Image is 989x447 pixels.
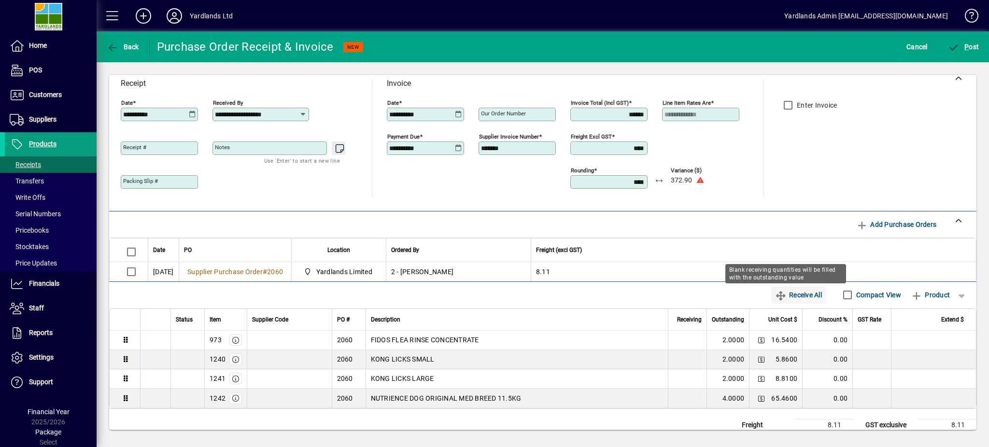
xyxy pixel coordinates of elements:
span: Suppliers [29,115,57,123]
span: Extend $ [941,314,964,325]
button: Add Purchase Orders [852,216,940,233]
span: Item [210,314,221,325]
div: Freight (excl GST) [536,245,964,255]
span: Package [35,428,61,436]
app-page-header-button: Back [97,38,150,56]
span: Serial Numbers [10,210,61,218]
span: 16.5400 [771,335,797,345]
a: Suppliers [5,108,97,132]
a: Receipts [5,156,97,173]
span: Home [29,42,47,49]
span: Add Purchase Orders [856,217,936,232]
mat-label: Date [387,99,399,106]
td: 0.00 [802,369,852,389]
td: 2.0000 [706,350,749,369]
a: Settings [5,346,97,370]
a: Knowledge Base [958,2,977,33]
td: 4.0000 [706,389,749,408]
span: 8.8100 [776,374,798,383]
span: Yardlands Limited [301,266,376,278]
span: Product [911,287,950,303]
button: Product [906,286,955,304]
mat-label: Notes [215,144,230,151]
span: Receiving [677,314,702,325]
span: Outstanding [712,314,744,325]
button: Add [128,7,159,25]
td: FIDOS FLEA RINSE CONCENTRATE [366,331,668,350]
mat-label: Packing Slip # [123,178,158,184]
a: Transfers [5,173,97,189]
span: Supplier Purchase Order [187,268,263,276]
div: 1240 [210,354,226,364]
span: PO [184,245,192,255]
div: Purchase Order Receipt & Invoice [157,39,334,55]
a: Staff [5,296,97,321]
button: Receive All [771,286,826,304]
span: 2060 [267,268,283,276]
a: Financials [5,272,97,296]
span: Support [29,378,53,386]
a: Serial Numbers [5,206,97,222]
mat-hint: Use 'Enter' to start a new line [264,155,340,166]
span: Date [153,245,165,255]
span: Reports [29,329,53,336]
button: Post [946,38,982,56]
mat-label: Freight excl GST [571,133,612,140]
a: Customers [5,83,97,107]
mat-label: Rounding [571,167,594,174]
span: Ordered By [391,245,419,255]
a: Home [5,34,97,58]
span: # [263,268,267,276]
div: Yardlands Admin [EMAIL_ADDRESS][DOMAIN_NAME] [784,8,948,24]
span: Location [327,245,350,255]
button: Back [104,38,141,56]
td: 2060 [332,331,366,350]
button: Change Price Levels [754,391,768,405]
span: Discount % [819,314,848,325]
mat-label: Date [121,99,133,106]
span: Transfers [10,177,44,185]
td: 2 - [PERSON_NAME] [386,262,531,281]
td: 2060 [332,350,366,369]
div: Date [153,245,174,255]
td: NUTRIENCE DOG ORIGINAL MED BREED 11.5KG [366,389,668,408]
td: Freight [737,419,795,431]
span: Customers [29,91,62,98]
span: Cancel [906,39,928,55]
td: 2060 [332,369,366,389]
a: Write Offs [5,189,97,206]
span: Receipts [10,161,41,168]
div: 1242 [210,393,226,403]
span: Price Updates [10,259,57,267]
span: Back [107,43,139,51]
td: 2.0000 [706,369,749,389]
mat-label: Receipt # [123,144,146,151]
span: Stocktakes [10,243,49,251]
span: Status [176,314,193,325]
span: Yardlands Limited [316,267,372,277]
span: Financial Year [28,408,70,416]
a: Price Updates [5,255,97,271]
span: Products [29,140,57,148]
div: 973 [210,335,222,345]
a: POS [5,58,97,83]
td: 0.00 [802,331,852,350]
td: 8.11 [795,419,853,431]
div: Yardlands Ltd [190,8,233,24]
span: GST Rate [858,314,881,325]
span: ost [948,43,979,51]
span: PO # [337,314,350,325]
span: Staff [29,304,44,312]
div: Ordered By [391,245,526,255]
button: Cancel [904,38,930,56]
td: 8.11 [531,262,976,281]
mat-label: Invoice Total (incl GST) [571,99,629,106]
a: Reports [5,321,97,345]
div: Blank receiving quantities will be filled with the outstanding value [725,264,846,283]
span: 5.8600 [776,354,798,364]
div: PO [184,245,286,255]
td: 0.00 [802,389,852,408]
button: Change Price Levels [754,352,768,366]
td: 2060 [332,389,366,408]
span: Pricebooks [10,226,49,234]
